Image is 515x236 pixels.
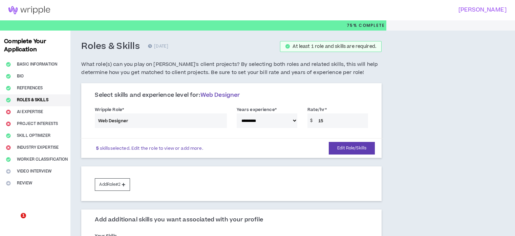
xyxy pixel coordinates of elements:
b: 5 [96,145,99,151]
iframe: Intercom live chat [7,213,23,229]
p: [DATE] [148,43,168,50]
span: Select skills and experience level for: [95,91,240,99]
h3: Roles & Skills [81,41,140,52]
h3: [PERSON_NAME] [253,7,507,13]
span: 1 [21,213,26,218]
span: Complete [357,22,385,29]
p: 75% [347,20,385,31]
span: check-circle [285,44,290,49]
span: Web Designer [200,91,240,99]
h3: Complete Your Application [1,37,69,54]
h3: Add additional skills you want associated with your profile [95,216,263,224]
button: Edit Role/Skills [329,142,375,155]
h5: What role(s) can you play on [PERSON_NAME]'s client projects? By selecting both roles and related... [81,60,382,77]
p: skills selected. Edit the role to view or add more. [96,146,203,151]
div: At least 1 role and skills are required. [293,44,376,49]
button: AddRole#2 [95,178,130,191]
